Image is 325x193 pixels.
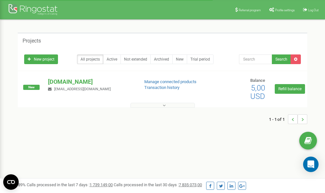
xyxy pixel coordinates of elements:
[77,54,103,64] a: All projects
[269,114,288,124] span: 1 - 1 of 1
[23,38,41,44] h5: Projects
[24,54,58,64] a: New project
[239,54,272,64] input: Search
[275,8,295,12] span: Profile settings
[54,87,111,91] span: [EMAIL_ADDRESS][DOMAIN_NAME]
[144,85,179,90] a: Transaction history
[3,174,19,190] button: Open CMP widget
[187,54,214,64] a: Trial period
[144,79,196,84] a: Manage connected products
[23,85,40,90] span: New
[27,182,113,187] span: Calls processed in the last 7 days :
[179,182,202,187] u: 7 835 073,00
[272,54,291,64] button: Search
[250,83,265,101] span: 5,00 USD
[114,182,202,187] span: Calls processed in the last 30 days :
[303,157,319,172] div: Open Intercom Messenger
[120,54,151,64] a: Not extended
[103,54,121,64] a: Active
[239,8,261,12] span: Referral program
[90,182,113,187] u: 1 739 149,00
[150,54,173,64] a: Archived
[269,108,307,130] nav: ...
[308,8,319,12] span: Log Out
[48,78,134,86] p: [DOMAIN_NAME]
[172,54,187,64] a: New
[250,78,265,83] span: Balance
[275,84,305,94] a: Refill balance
